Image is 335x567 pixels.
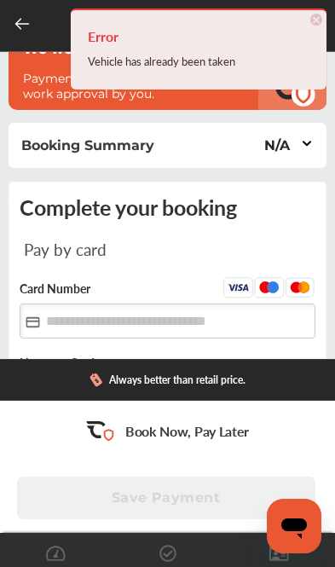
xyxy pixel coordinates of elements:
[310,14,322,26] span: ×
[223,277,254,298] img: Visa.45ceafba.svg
[90,373,102,387] img: dollor_label_vector.a70140d1.svg
[254,277,285,298] img: Maestro.aa0500b2.svg
[24,240,162,259] div: Pay by card
[20,277,315,302] label: Card Number
[267,499,321,553] iframe: Button to launch messaging window
[20,193,315,222] div: Complete your booking
[23,71,236,101] p: Payment will be charged upon work approval by you.
[285,277,315,298] img: Mastercard.eb291d48.svg
[125,421,249,441] p: Book Now, Pay Later
[88,50,309,72] div: Vehicle has already been taken
[21,137,154,153] span: Booking Summary
[264,137,290,153] div: N/A
[109,374,245,386] div: Always better than retail price.
[88,23,309,50] h4: Error
[20,356,315,373] label: Name on Card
